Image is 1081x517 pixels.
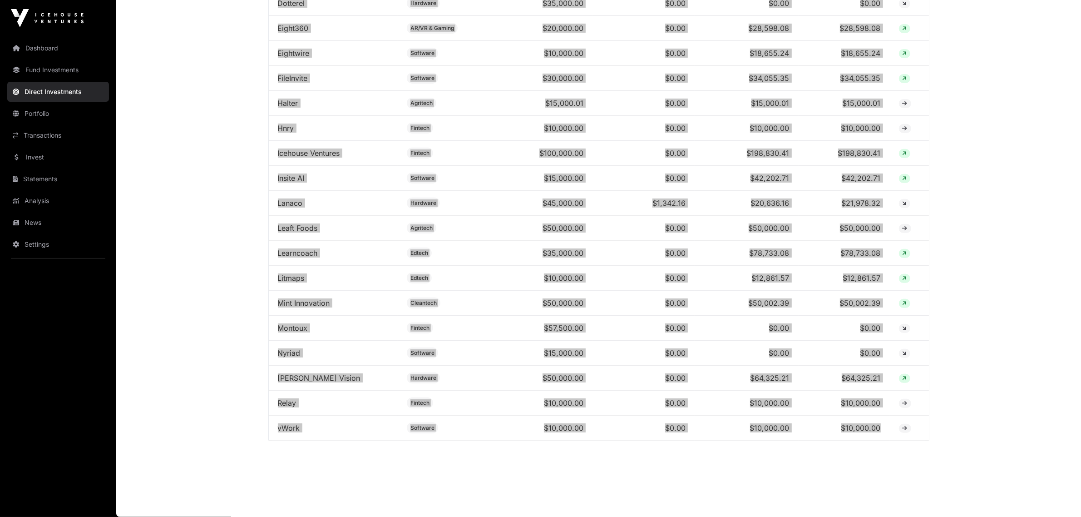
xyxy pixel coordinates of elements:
a: Eightwire [278,49,310,58]
td: $15,000.01 [695,91,798,116]
td: $15,000.01 [486,91,592,116]
span: Edtech [410,274,428,282]
td: $0.00 [592,216,695,241]
span: Fintech [410,149,429,157]
td: $18,655.24 [695,41,798,66]
a: Settings [7,234,109,254]
a: Halter [278,99,298,108]
span: Hardware [410,374,436,382]
a: Direct Investments [7,82,109,102]
td: $20,636.16 [695,191,798,216]
td: $10,000.00 [486,266,592,291]
td: $10,000.00 [486,116,592,141]
a: Eight360 [278,24,309,33]
span: Software [410,50,434,57]
td: $12,861.57 [695,266,798,291]
td: $42,202.71 [695,166,798,191]
td: $0.00 [592,241,695,266]
td: $10,000.00 [695,416,798,441]
a: [PERSON_NAME] Vision [278,373,360,383]
td: $42,202.71 [799,166,890,191]
td: $10,000.00 [486,391,592,416]
td: $198,830.41 [799,141,890,166]
td: $0.00 [592,291,695,316]
td: $28,598.08 [695,16,798,41]
a: Analysis [7,191,109,211]
td: $18,655.24 [799,41,890,66]
a: Statements [7,169,109,189]
a: Icehouse Ventures [278,149,340,158]
td: $0.00 [592,391,695,416]
td: $50,000.00 [486,216,592,241]
td: $30,000.00 [486,66,592,91]
td: $0.00 [592,91,695,116]
td: $10,000.00 [695,116,798,141]
td: $50,000.00 [799,216,890,241]
td: $10,000.00 [486,41,592,66]
td: $15,000.01 [799,91,890,116]
span: Cleantech [410,299,437,307]
td: $0.00 [799,341,890,366]
a: Leaft Foods [278,224,318,233]
td: $28,598.08 [799,16,890,41]
td: $0.00 [695,341,798,366]
a: Mint Innovation [278,298,330,308]
span: Agritech [410,224,433,232]
td: $15,000.00 [486,341,592,366]
td: $0.00 [592,316,695,341]
td: $64,325.21 [695,366,798,391]
span: Software [410,349,434,357]
td: $45,000.00 [486,191,592,216]
a: Invest [7,147,109,167]
a: Transactions [7,125,109,145]
td: $57,500.00 [486,316,592,341]
td: $35,000.00 [486,241,592,266]
td: $10,000.00 [799,391,890,416]
a: Insite AI [278,174,305,183]
span: Edtech [410,249,428,257]
td: $0.00 [592,41,695,66]
td: $198,830.41 [695,141,798,166]
span: Software [410,75,434,82]
a: Nyriad [278,348,301,358]
a: Dashboard [7,38,109,58]
td: $34,055.35 [799,66,890,91]
a: Lanaco [278,199,303,208]
a: Learncoach [278,249,318,258]
td: $0.00 [592,366,695,391]
iframe: Chat Widget [1036,473,1081,517]
td: $21,978.32 [799,191,890,216]
td: $0.00 [592,266,695,291]
td: $50,000.00 [486,291,592,316]
td: $15,000.00 [486,166,592,191]
a: FileInvite [278,74,308,83]
td: $50,002.39 [799,291,890,316]
td: $50,000.00 [695,216,798,241]
td: $1,342.16 [592,191,695,216]
a: Fund Investments [7,60,109,80]
td: $10,000.00 [486,416,592,441]
span: Fintech [410,124,429,132]
a: Portfolio [7,104,109,124]
a: Litmaps [278,273,305,283]
span: AR/VR & Gaming [410,25,454,32]
a: Montoux [278,323,308,333]
td: $78,733.08 [799,241,890,266]
td: $64,325.21 [799,366,890,391]
td: $0.00 [592,16,695,41]
td: $0.00 [695,316,798,341]
td: $78,733.08 [695,241,798,266]
span: Hardware [410,199,436,207]
td: $0.00 [592,66,695,91]
td: $0.00 [592,416,695,441]
td: $0.00 [592,166,695,191]
a: Hnry [278,124,294,133]
td: $0.00 [799,316,890,341]
td: $10,000.00 [695,391,798,416]
span: Fintech [410,399,429,407]
td: $50,002.39 [695,291,798,316]
td: $0.00 [592,341,695,366]
td: $12,861.57 [799,266,890,291]
img: Icehouse Ventures Logo [11,9,84,27]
